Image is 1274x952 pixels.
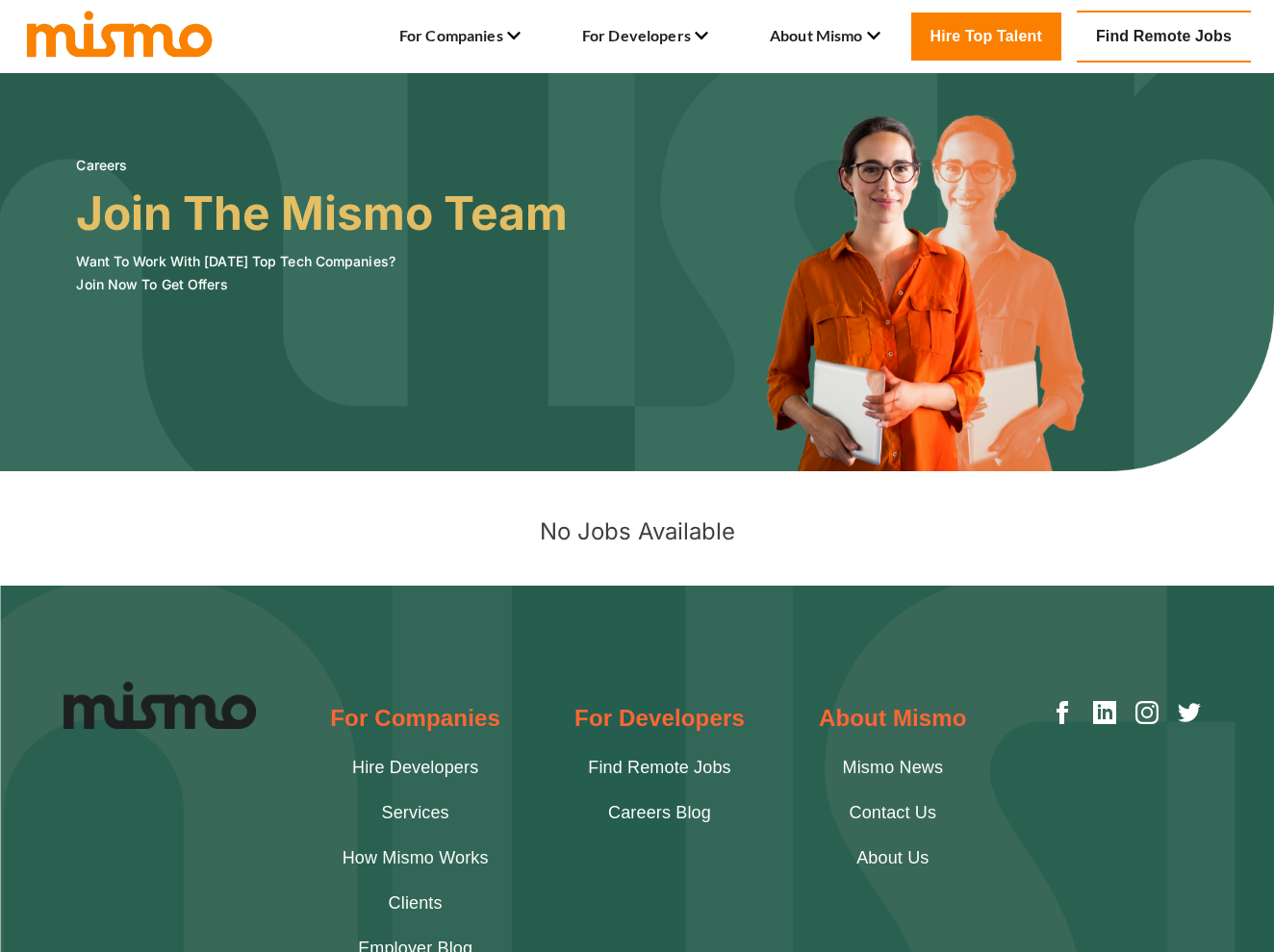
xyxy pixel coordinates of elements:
h3: Join The Mismo Team [76,187,568,240]
li: For Companies [399,20,521,53]
a: Clients [389,890,443,916]
h2: For Companies [330,701,500,736]
a: Hire Top Talent [911,13,1061,61]
a: Services [382,800,449,826]
a: Mismo News [843,755,944,781]
h5: No Jobs Available [38,516,1236,547]
h6: Want To Work With [DATE] Top Tech Companies? Join Now To Get Offers [76,250,568,296]
li: For Developers [582,20,708,53]
a: About Us [856,845,929,871]
li: About Mismo [770,20,880,53]
img: logo [23,7,216,59]
img: Logo [64,682,256,729]
h2: For Developers [574,701,745,736]
a: Careers Blog [608,800,711,826]
a: Hire Developers [352,755,478,781]
h2: About Mismo [819,701,967,736]
a: Contact Us [850,800,937,826]
a: How Mismo Works [343,845,489,871]
h6: Careers [76,154,568,177]
a: Find Remote Jobs [1077,11,1251,63]
a: Find Remote Jobs [588,755,730,781]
